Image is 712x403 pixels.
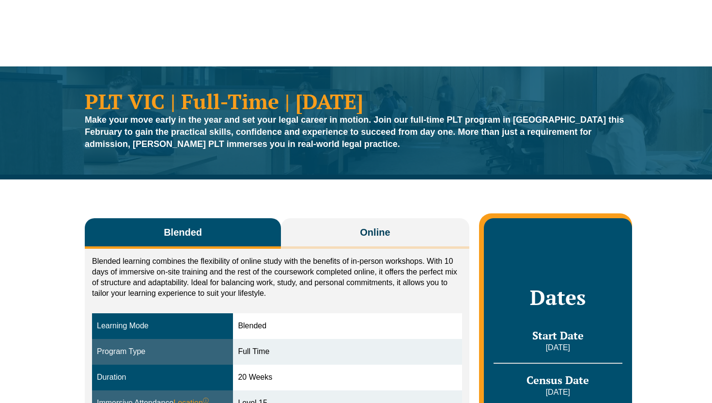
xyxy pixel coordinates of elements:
[532,328,584,342] span: Start Date
[97,346,228,357] div: Program Type
[97,321,228,332] div: Learning Mode
[494,387,622,398] p: [DATE]
[85,115,624,149] strong: Make your move early in the year and set your legal career in motion. Join our full-time PLT prog...
[494,285,622,309] h2: Dates
[494,342,622,353] p: [DATE]
[97,372,228,383] div: Duration
[92,256,462,299] p: Blended learning combines the flexibility of online study with the benefits of in-person workshop...
[164,226,202,239] span: Blended
[85,91,627,112] h1: PLT VIC | Full-Time | [DATE]
[238,372,457,383] div: 20 Weeks
[238,321,457,332] div: Blended
[360,226,390,239] span: Online
[238,346,457,357] div: Full Time
[526,373,589,387] span: Census Date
